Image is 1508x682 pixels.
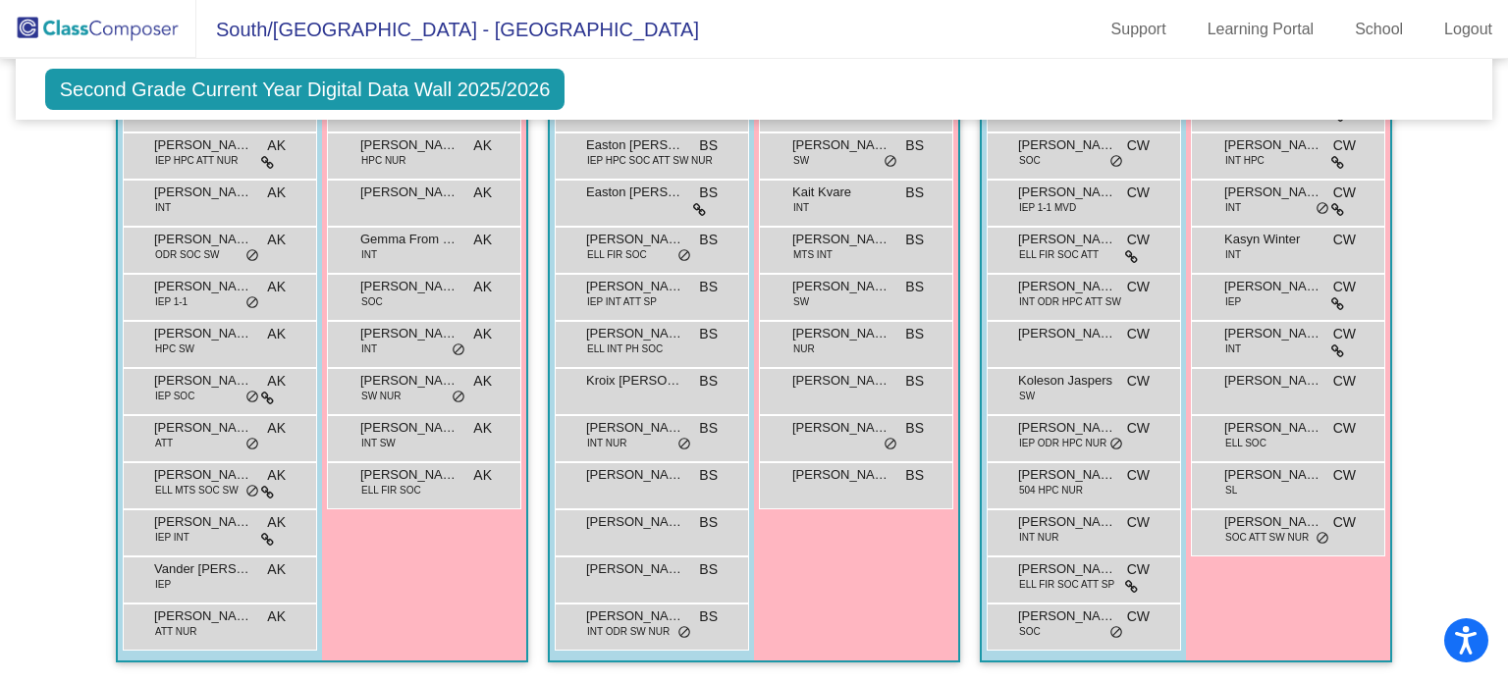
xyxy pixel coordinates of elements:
[884,154,897,170] span: do_not_disturb_alt
[154,277,252,296] span: [PERSON_NAME]
[452,390,465,405] span: do_not_disturb_alt
[1224,371,1322,391] span: [PERSON_NAME]
[155,577,171,592] span: IEP
[1333,418,1356,439] span: CW
[1333,183,1356,203] span: CW
[473,371,492,392] span: AK
[155,294,188,309] span: IEP 1-1
[1224,465,1322,485] span: [PERSON_NAME]
[360,465,458,485] span: [PERSON_NAME]
[1018,277,1116,296] span: [PERSON_NAME]
[1109,154,1123,170] span: do_not_disturb_alt
[1333,465,1356,486] span: CW
[154,371,252,391] span: [PERSON_NAME]
[793,153,809,168] span: SW
[360,277,458,296] span: [PERSON_NAME]
[360,324,458,343] span: [PERSON_NAME]
[792,371,890,391] span: [PERSON_NAME]
[360,371,458,391] span: [PERSON_NAME]
[1224,277,1322,296] span: [PERSON_NAME]
[792,183,890,202] span: Kait Kvare
[586,230,684,249] span: [PERSON_NAME]
[245,390,259,405] span: do_not_disturb_alt
[792,230,890,249] span: [PERSON_NAME]
[699,418,718,439] span: BS
[1127,559,1150,580] span: CW
[267,418,286,439] span: AK
[473,230,492,250] span: AK
[699,324,718,344] span: BS
[699,183,718,203] span: BS
[699,230,718,250] span: BS
[1192,14,1330,45] a: Learning Portal
[905,183,924,203] span: BS
[1127,512,1150,533] span: CW
[677,625,691,641] span: do_not_disturb_alt
[677,248,691,264] span: do_not_disturb_alt
[1333,371,1356,392] span: CW
[587,153,713,168] span: IEP HPC SOC ATT SW NUR
[1018,418,1116,438] span: [PERSON_NAME]
[267,230,286,250] span: AK
[1428,14,1508,45] a: Logout
[1225,436,1266,450] span: ELL SOC
[884,437,897,452] span: do_not_disturb_alt
[473,277,492,297] span: AK
[267,135,286,156] span: AK
[1019,436,1106,450] span: IEP ODR HPC NUR
[154,559,252,579] span: Vander [PERSON_NAME]
[360,135,458,155] span: [PERSON_NAME]
[1018,465,1116,485] span: [PERSON_NAME]
[586,465,684,485] span: [PERSON_NAME]
[452,342,465,358] span: do_not_disturb_alt
[586,418,684,438] span: [PERSON_NAME]
[587,341,663,356] span: ELL INT PH SOC
[792,135,890,155] span: [PERSON_NAME]
[155,436,173,450] span: ATT
[699,512,718,533] span: BS
[1019,200,1076,215] span: IEP 1-1 MVD
[1127,371,1150,392] span: CW
[699,606,718,627] span: BS
[793,294,809,309] span: SW
[1127,277,1150,297] span: CW
[1225,247,1241,262] span: INT
[1224,418,1322,438] span: [PERSON_NAME]
[699,559,718,580] span: BS
[155,153,238,168] span: IEP HPC ATT NUR
[1316,201,1329,217] span: do_not_disturb_alt
[699,135,718,156] span: BS
[1019,153,1041,168] span: SOC
[267,183,286,203] span: AK
[1333,277,1356,297] span: CW
[1018,183,1116,202] span: [PERSON_NAME]
[473,183,492,203] span: AK
[1018,135,1116,155] span: [PERSON_NAME]
[155,624,196,639] span: ATT NUR
[155,200,171,215] span: INT
[1225,153,1265,168] span: INT HPC
[1096,14,1182,45] a: Support
[196,14,699,45] span: South/[GEOGRAPHIC_DATA] - [GEOGRAPHIC_DATA]
[793,247,833,262] span: MTS INT
[1019,483,1083,498] span: 504 HPC NUR
[267,465,286,486] span: AK
[1019,247,1099,262] span: ELL FIR SOC ATT
[905,418,924,439] span: BS
[1018,371,1116,391] span: Koleson Jaspers
[1127,606,1150,627] span: CW
[699,465,718,486] span: BS
[360,418,458,438] span: [PERSON_NAME]
[267,277,286,297] span: AK
[1225,341,1241,356] span: INT
[245,437,259,452] span: do_not_disturb_alt
[473,465,492,486] span: AK
[1333,230,1356,250] span: CW
[1019,624,1041,639] span: SOC
[586,277,684,296] span: [PERSON_NAME]
[1316,531,1329,547] span: do_not_disturb_alt
[792,465,890,485] span: [PERSON_NAME]
[792,324,890,343] span: [PERSON_NAME]
[587,247,647,262] span: ELL FIR SOC
[793,200,809,215] span: INT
